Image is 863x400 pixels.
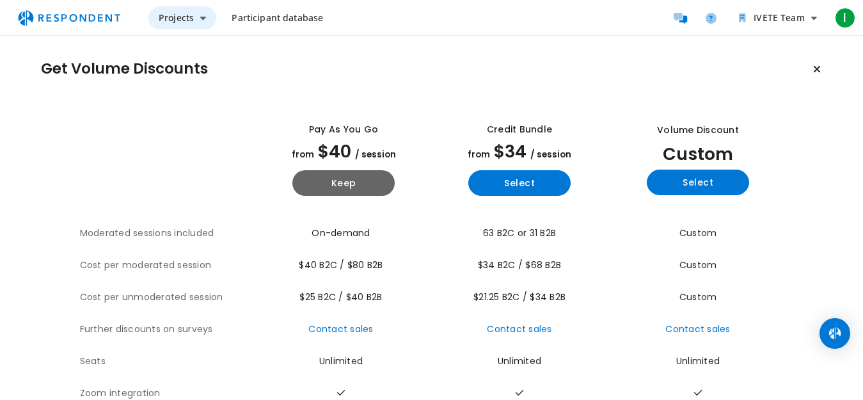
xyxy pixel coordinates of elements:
th: Moderated sessions included [80,218,256,250]
span: 63 B2C or 31 B2B [483,227,556,239]
span: Unlimited [676,355,720,367]
span: Unlimited [498,355,541,367]
span: Custom [679,227,717,239]
span: Unlimited [319,355,363,367]
a: Message participants [667,5,693,31]
span: / session [355,148,396,161]
span: I [835,8,855,28]
div: Credit Bundle [487,123,552,136]
span: Custom [663,142,733,166]
h1: Get Volume Discounts [41,60,208,78]
th: Cost per unmoderated session [80,282,256,314]
span: $34 [494,140,527,163]
div: Volume Discount [657,124,739,137]
span: $34 B2C / $68 B2B [478,259,561,271]
span: Custom [679,291,717,303]
th: Cost per moderated session [80,250,256,282]
button: Select yearly basic plan [468,170,571,196]
a: Help and support [698,5,724,31]
span: On-demand [312,227,370,239]
span: $25 B2C / $40 B2B [299,291,382,303]
button: IVETE Team [729,6,827,29]
div: Open Intercom Messenger [819,318,850,349]
th: Seats [80,346,256,378]
span: Projects [159,12,194,24]
a: Contact sales [487,323,551,335]
span: $21.25 B2C / $34 B2B [473,291,566,303]
span: / session [530,148,571,161]
span: $40 [318,140,351,163]
a: Contact sales [308,323,373,335]
img: respondent-logo.png [10,6,128,30]
span: from [468,148,490,161]
button: Keep current yearly payg plan [292,170,395,196]
a: Participant database [221,6,333,29]
th: Further discounts on surveys [80,314,256,346]
span: $40 B2C / $80 B2B [299,259,383,271]
button: I [832,6,858,29]
span: from [292,148,314,161]
span: Custom [679,259,717,271]
div: Pay as you go [309,123,378,136]
span: IVETE Team [754,12,804,24]
a: Contact sales [665,323,730,335]
span: Participant database [232,12,323,24]
button: Select yearly custom_static plan [647,170,749,195]
button: Keep current plan [804,56,830,82]
button: Projects [148,6,216,29]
